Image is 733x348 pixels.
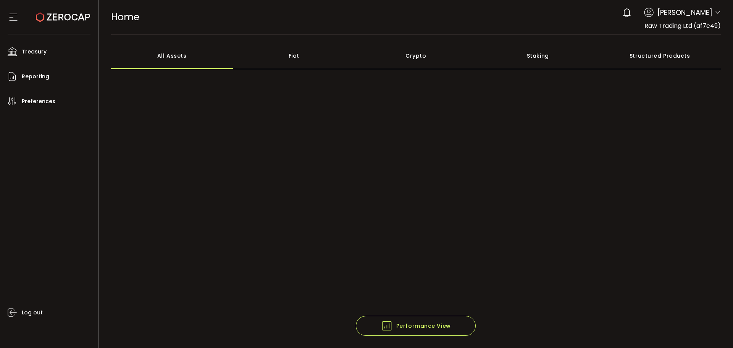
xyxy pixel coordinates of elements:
[356,316,476,336] button: Performance View
[644,21,721,30] span: Raw Trading Ltd (af7c49)
[355,42,477,69] div: Crypto
[22,46,47,57] span: Treasury
[599,42,721,69] div: Structured Products
[477,42,599,69] div: Staking
[111,10,139,24] span: Home
[657,7,712,18] span: [PERSON_NAME]
[695,311,733,348] iframe: Chat Widget
[111,42,233,69] div: All Assets
[381,320,451,332] span: Performance View
[233,42,355,69] div: Fiat
[22,96,55,107] span: Preferences
[22,307,43,318] span: Log out
[22,71,49,82] span: Reporting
